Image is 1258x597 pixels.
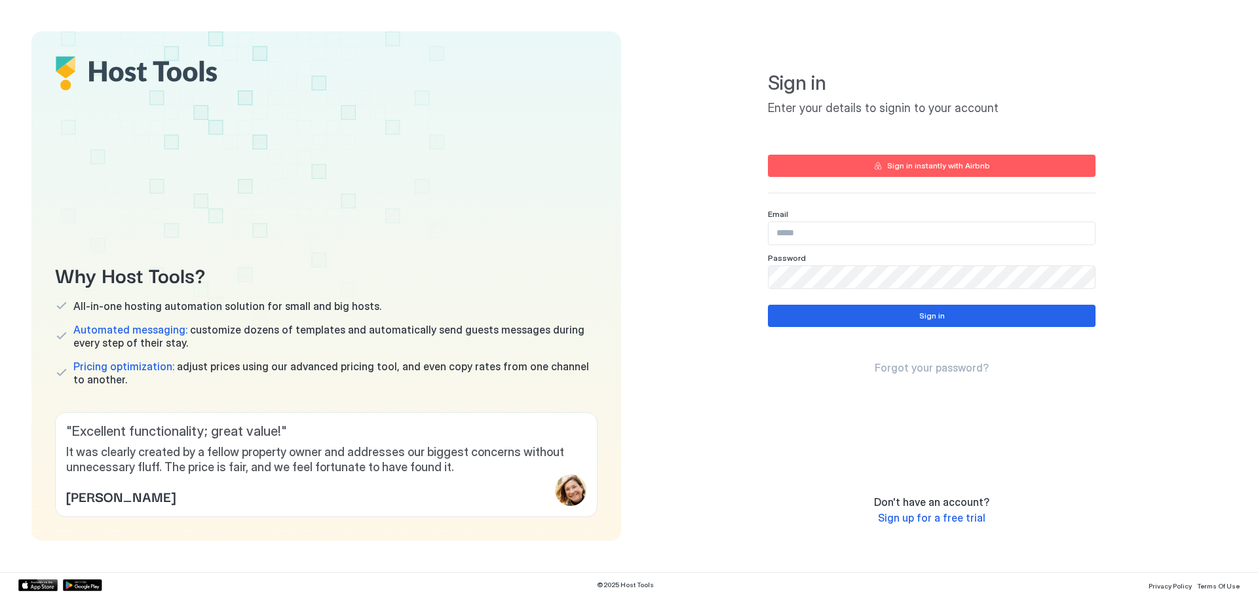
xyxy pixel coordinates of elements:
[875,361,989,374] span: Forgot your password?
[878,511,985,525] a: Sign up for a free trial
[73,323,598,349] span: customize dozens of templates and automatically send guests messages during every step of their s...
[73,299,381,313] span: All-in-one hosting automation solution for small and big hosts.
[55,260,598,289] span: Why Host Tools?
[73,360,598,386] span: adjust prices using our advanced pricing tool, and even copy rates from one channel to another.
[1149,582,1192,590] span: Privacy Policy
[66,486,176,506] span: [PERSON_NAME]
[768,155,1096,177] button: Sign in instantly with Airbnb
[18,579,58,591] a: App Store
[63,579,102,591] a: Google Play Store
[875,361,989,375] a: Forgot your password?
[73,323,187,336] span: Automated messaging:
[555,474,586,506] div: profile
[768,253,806,263] span: Password
[769,222,1095,244] input: Input Field
[878,511,985,524] span: Sign up for a free trial
[874,495,989,509] span: Don't have an account?
[1197,578,1240,592] a: Terms Of Use
[887,160,990,172] div: Sign in instantly with Airbnb
[597,581,654,589] span: © 2025 Host Tools
[768,305,1096,327] button: Sign in
[768,71,1096,96] span: Sign in
[66,423,586,440] span: " Excellent functionality; great value! "
[1197,582,1240,590] span: Terms Of Use
[768,209,788,219] span: Email
[73,360,174,373] span: Pricing optimization:
[769,266,1095,288] input: Input Field
[66,445,586,474] span: It was clearly created by a fellow property owner and addresses our biggest concerns without unne...
[1149,578,1192,592] a: Privacy Policy
[768,101,1096,116] span: Enter your details to signin to your account
[919,310,945,322] div: Sign in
